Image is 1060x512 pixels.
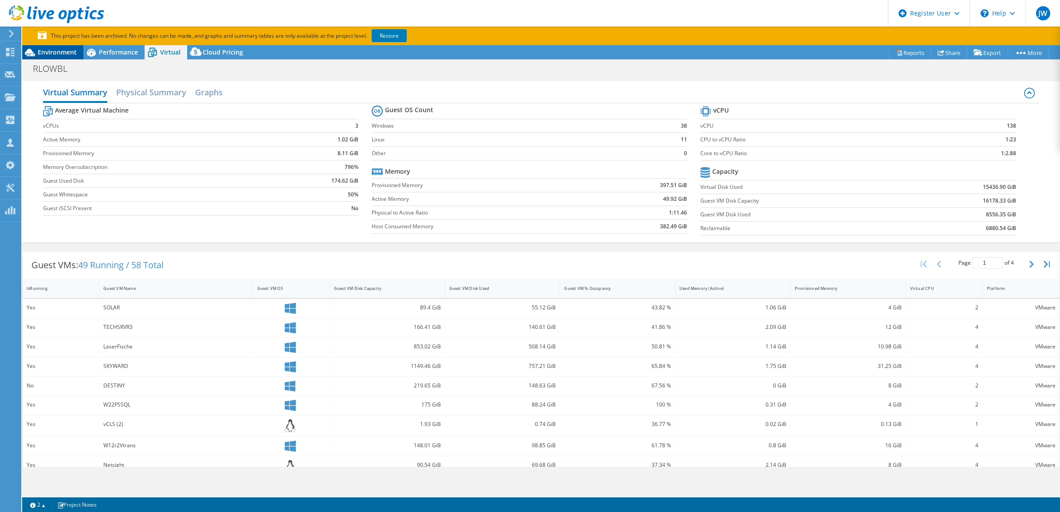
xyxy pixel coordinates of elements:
[679,381,786,391] div: 0 GiB
[795,400,902,410] div: 4 GiB
[43,204,283,213] label: Guest iSCSI Present
[700,121,944,130] label: vCPU
[987,285,1045,291] div: Platform
[103,441,248,450] div: W12r2Vtrans
[679,419,786,429] div: 0.02 GiB
[27,460,95,470] div: Yes
[669,208,687,217] b: 1:11.46
[713,106,729,115] b: vCPU
[372,121,658,130] label: Windows
[372,149,658,158] label: Other
[27,400,95,410] div: Yes
[55,106,129,115] b: Average Virtual Machine
[958,257,1014,269] span: Page of
[385,167,410,176] b: Memory
[795,441,902,450] div: 16 GiB
[43,121,283,130] label: vCPUs
[449,361,556,371] div: 757.21 GiB
[103,419,248,429] div: vCLS (2)
[43,176,283,185] label: Guest Used Disk
[27,303,95,313] div: Yes
[27,361,95,371] div: Yes
[449,322,556,332] div: 140.61 GiB
[449,441,556,450] div: 98.85 GiB
[43,190,283,199] label: Guest Whitespace
[987,303,1056,313] div: VMware
[348,190,358,199] b: 50%
[981,9,989,17] svg: \n
[987,322,1056,332] div: VMware
[449,285,546,291] div: Guest VM Disk Used
[564,441,671,450] div: 61.78 %
[679,460,786,470] div: 2.14 GiB
[334,342,441,352] div: 853.02 GiB
[27,342,95,352] div: Yes
[331,176,358,185] b: 174.62 GiB
[983,196,1016,205] b: 16178.33 GiB
[679,322,786,332] div: 2.09 GiB
[564,361,671,371] div: 65.84 %
[338,135,358,144] b: 1.02 GiB
[987,361,1056,371] div: VMware
[679,303,786,313] div: 1.06 GiB
[103,285,238,291] div: Guest VM Name
[660,222,687,231] b: 382.49 GiB
[795,322,902,332] div: 12 GiB
[1001,149,1016,158] b: 1:2.88
[564,322,671,332] div: 41.86 %
[99,48,138,56] span: Performance
[449,381,556,391] div: 148.63 GiB
[712,167,738,176] b: Capacity
[385,106,433,114] b: Guest OS Count
[103,342,248,352] div: LaserFische
[78,259,164,271] span: 49 Running / 58 Total
[338,149,358,158] b: 8.11 GiB
[1007,121,1016,130] b: 138
[972,257,1003,269] input: jump to page
[564,381,671,391] div: 67.56 %
[987,419,1056,429] div: VMware
[449,460,556,470] div: 69.68 GiB
[27,441,95,450] div: Yes
[1011,259,1014,266] span: 4
[195,83,223,101] h2: Graphs
[679,285,776,291] div: Used Memory (Active)
[27,381,95,391] div: No
[27,419,95,429] div: Yes
[1005,135,1016,144] b: 1:23
[700,149,944,158] label: Core to vCPU Ratio
[372,195,596,203] label: Active Memory
[795,342,902,352] div: 10.98 GiB
[700,196,907,205] label: Guest VM Disk Capacity
[103,322,248,332] div: TECHSRVR3
[663,195,687,203] b: 49.92 GiB
[564,419,671,429] div: 36.77 %
[160,48,181,56] span: Virtual
[334,460,441,470] div: 90.54 GiB
[910,381,978,391] div: 2
[910,322,978,332] div: 4
[700,183,907,192] label: Virtual Disk Used
[987,441,1056,450] div: VMware
[29,64,81,74] h1: RLOWBL
[564,342,671,352] div: 50.81 %
[910,361,978,371] div: 4
[334,322,441,332] div: 166.41 GiB
[983,183,1016,192] b: 15436.90 GiB
[987,460,1056,470] div: VMware
[910,342,978,352] div: 4
[372,135,658,144] label: Linux
[910,285,968,291] div: Virtual CPU
[334,381,441,391] div: 219.65 GiB
[681,135,687,144] b: 11
[910,441,978,450] div: 4
[889,46,931,59] a: Reports
[103,400,248,410] div: W22PSSQL
[43,135,283,144] label: Active Memory
[43,149,283,158] label: Provisioned Memory
[795,361,902,371] div: 31.25 GiB
[334,285,430,291] div: Guest VM Disk Capacity
[103,460,248,470] div: Netsight
[987,381,1056,391] div: VMware
[910,400,978,410] div: 2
